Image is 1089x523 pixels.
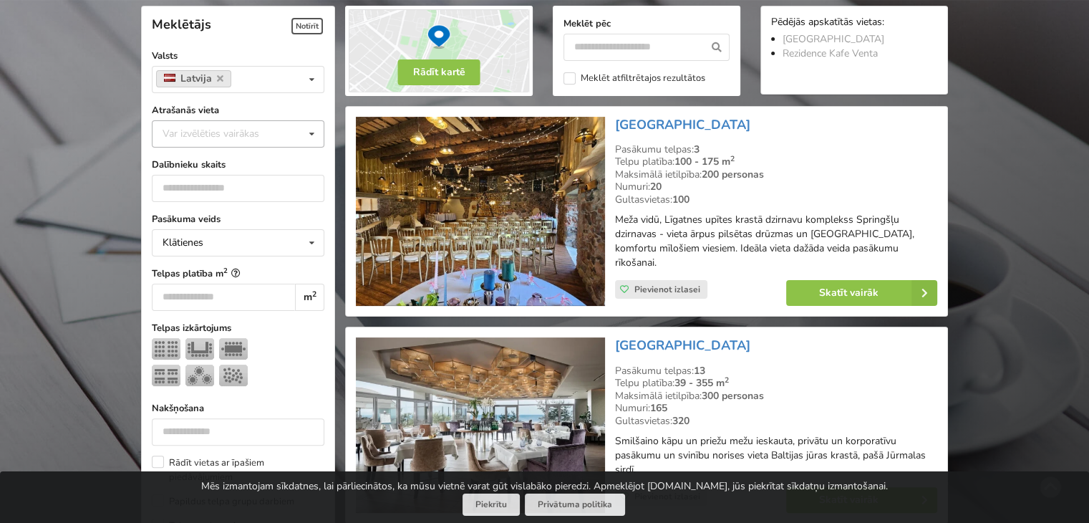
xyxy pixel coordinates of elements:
[783,32,884,46] a: [GEOGRAPHIC_DATA]
[152,401,324,416] label: Nakšņošana
[783,47,878,60] a: Rezidence Kafe Venta
[291,18,323,34] span: Notīrīt
[615,116,750,133] a: [GEOGRAPHIC_DATA]
[563,72,705,85] label: Meklēt atfiltrētajos rezultātos
[615,143,937,156] div: Pasākumu telpas:
[152,267,324,281] label: Telpas platība m
[185,365,214,386] img: Bankets
[615,434,937,477] p: Smilšaino kāpu un priežu mežu ieskauta, privātu un korporatīvu pasākumu un svinību norises vieta ...
[615,337,750,354] a: [GEOGRAPHIC_DATA]
[615,365,937,378] div: Pasākumu telpas:
[295,284,324,311] div: m
[563,16,730,31] label: Meklēt pēc
[356,117,604,307] img: Neierastas vietas | Līgatne | Hotel Springšļu dzirnavas
[152,103,324,117] label: Atrašanās vieta
[615,377,937,390] div: Telpu platība:
[223,266,228,275] sup: 2
[650,401,667,415] strong: 165
[615,155,937,168] div: Telpu platība:
[730,153,735,164] sup: 2
[156,70,231,87] a: Latvija
[674,376,729,390] strong: 39 - 355 m
[345,6,533,96] img: Rādīt kartē
[219,338,248,360] img: Sapulce
[152,49,324,63] label: Valsts
[786,280,937,306] a: Skatīt vairāk
[694,364,705,378] strong: 13
[615,213,937,270] p: Meža vidū, Līgatnes upītes krastā dzirnavu komplekss Springšļu dzirnavas - vieta ārpus pilsētas d...
[615,168,937,181] div: Maksimālā ietilpība:
[356,337,604,513] img: Viesnīca | Jūrmala | Baltic Beach Hotel & SPA
[634,284,700,295] span: Pievienot izlasei
[152,321,324,335] label: Telpas izkārtojums
[398,59,480,85] button: Rādīt kartē
[152,158,324,172] label: Dalībnieku skaits
[152,365,180,386] img: Klase
[152,16,211,33] span: Meklētājs
[694,143,700,156] strong: 3
[674,155,735,168] strong: 100 - 175 m
[650,180,662,193] strong: 20
[672,414,689,428] strong: 320
[771,16,937,30] div: Pēdējās apskatītās vietas:
[702,389,764,403] strong: 300 personas
[219,365,248,386] img: Pieņemšana
[725,375,729,385] sup: 2
[312,289,316,299] sup: 2
[615,402,937,415] div: Numuri:
[615,390,937,403] div: Maksimālā ietilpība:
[615,415,937,428] div: Gultasvietas:
[152,212,324,226] label: Pasākuma veids
[463,494,520,516] button: Piekrītu
[615,193,937,206] div: Gultasvietas:
[152,456,324,484] label: Rādīt vietas ar īpašiem piedāvājumiem
[672,193,689,206] strong: 100
[163,238,203,248] div: Klātienes
[159,125,291,142] div: Var izvēlēties vairākas
[152,338,180,360] img: Teātris
[702,168,764,181] strong: 200 personas
[185,338,214,360] img: U-Veids
[525,494,625,516] a: Privātuma politika
[615,181,937,193] div: Numuri:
